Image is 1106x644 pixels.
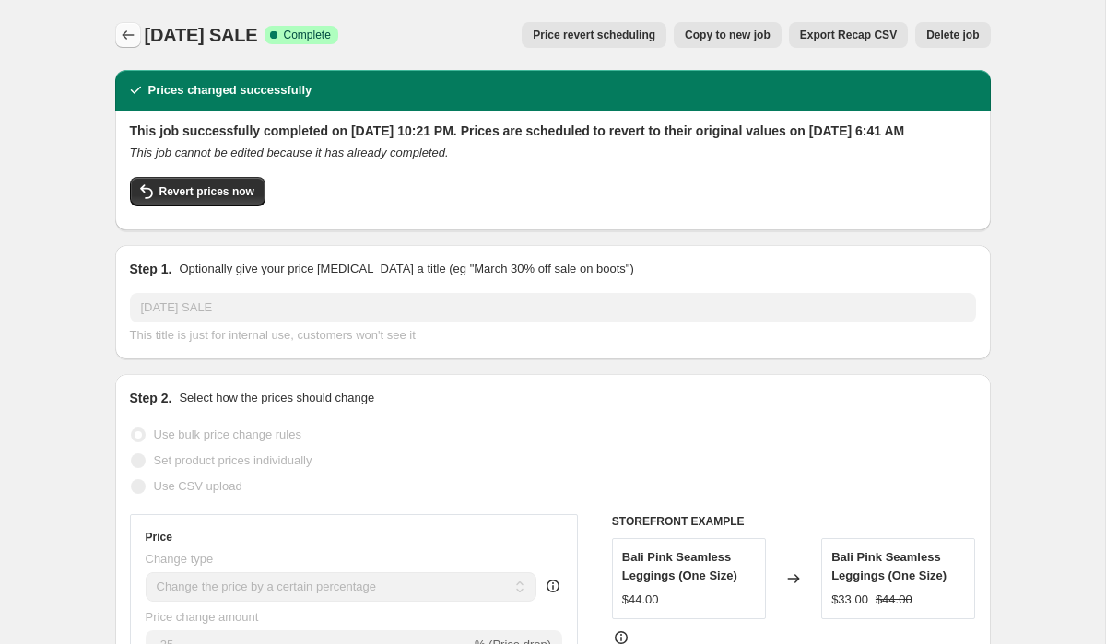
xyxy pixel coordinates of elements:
i: This job cannot be edited because it has already completed. [130,146,449,159]
p: Optionally give your price [MEDICAL_DATA] a title (eg "March 30% off sale on boots") [179,260,633,278]
span: Export Recap CSV [800,28,897,42]
span: [DATE] SALE [145,25,258,45]
button: Delete job [915,22,990,48]
span: Price revert scheduling [533,28,655,42]
span: Complete [283,28,330,42]
button: Export Recap CSV [789,22,908,48]
button: Revert prices now [130,177,265,206]
p: Select how the prices should change [179,389,374,407]
button: Copy to new job [674,22,782,48]
h2: Prices changed successfully [148,81,312,100]
strike: $44.00 [876,591,912,609]
span: Price change amount [146,610,259,624]
div: help [544,577,562,595]
span: Use bulk price change rules [154,427,301,441]
h3: Price [146,530,172,544]
h6: STOREFRONT EXAMPLE [612,514,976,529]
h2: This job successfully completed on [DATE] 10:21 PM. Prices are scheduled to revert to their origi... [130,122,976,140]
h2: Step 2. [130,389,172,407]
span: Bali Pink Seamless Leggings (One Size) [831,550,947,582]
span: Copy to new job [685,28,771,42]
span: Delete job [926,28,979,42]
span: Use CSV upload [154,479,242,493]
input: 30% off holiday sale [130,293,976,322]
span: Set product prices individually [154,453,312,467]
div: $33.00 [831,591,868,609]
button: Price change jobs [115,22,141,48]
span: Revert prices now [159,184,254,199]
h2: Step 1. [130,260,172,278]
span: This title is just for internal use, customers won't see it [130,328,416,342]
span: Change type [146,552,214,566]
span: Bali Pink Seamless Leggings (One Size) [622,550,737,582]
div: $44.00 [622,591,659,609]
button: Price revert scheduling [522,22,666,48]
